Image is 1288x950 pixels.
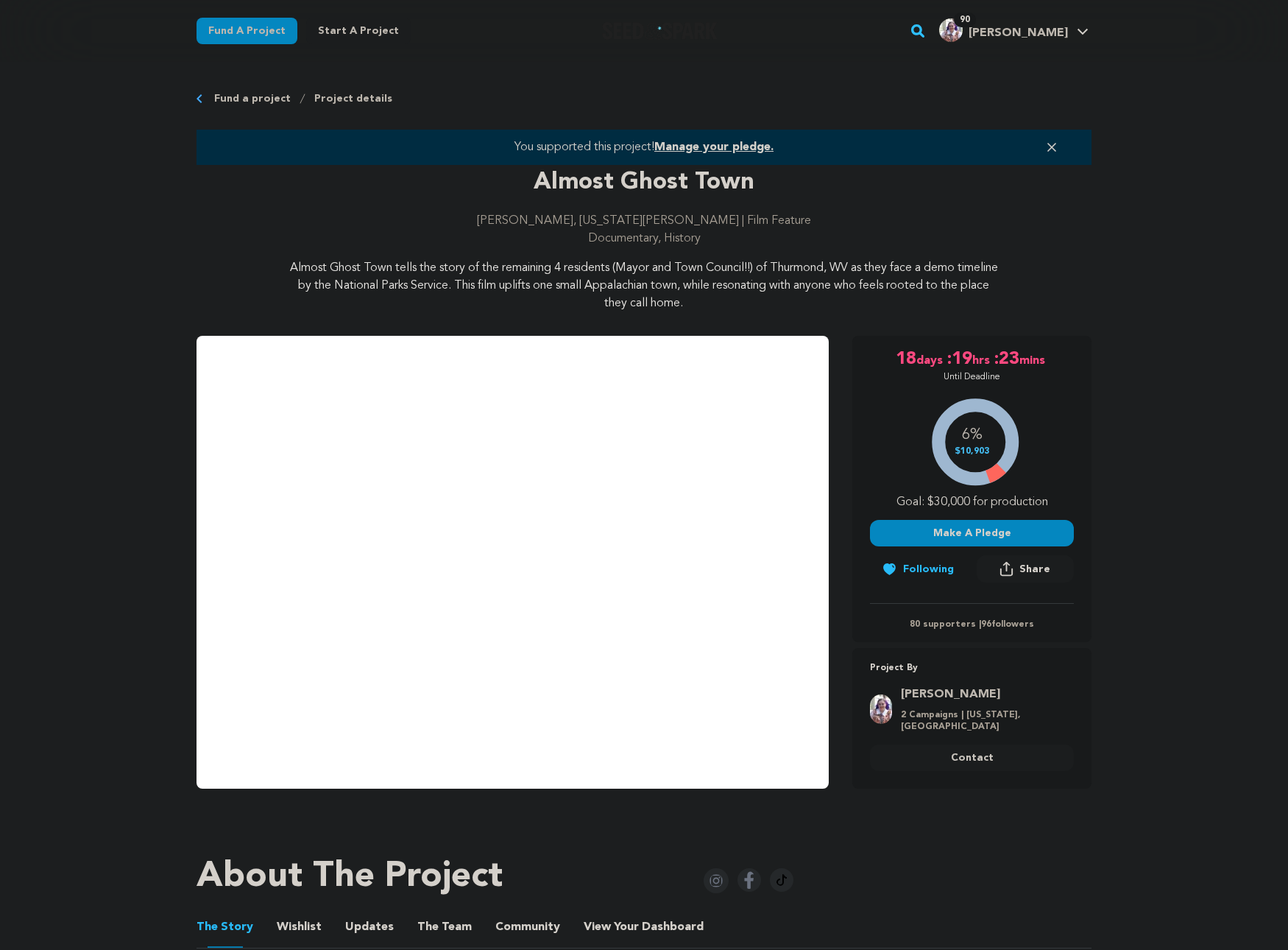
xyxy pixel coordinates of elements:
span: :19 [946,348,972,371]
span: The [417,918,439,936]
span: Manage your pledge. [654,141,774,153]
a: Fund a project [214,91,291,106]
span: Wishlist [277,918,322,936]
img: Seed&Spark Facebook Icon [737,868,761,892]
a: Jillian H.'s Profile [936,15,1091,42]
button: Following [870,556,966,583]
span: Your [584,918,707,936]
p: 80 supporters | followers [870,619,1074,630]
span: 18 [896,348,916,371]
img: Seed&Spark Instagram Icon [704,868,729,893]
a: Seed&Spark Homepage [602,22,718,40]
div: Jillian H.'s Profile [939,18,1068,42]
p: Project By [870,660,1074,677]
span: Story [197,918,253,936]
a: You supported this project!Manage your pledge. [214,138,1074,156]
button: Make A Pledge [870,520,1074,546]
button: Share [977,555,1074,583]
div: Breadcrumb [197,91,1091,106]
span: Updates [345,918,394,936]
a: Contact [870,745,1074,771]
span: Community [495,918,560,936]
p: Until Deadline [944,371,1000,383]
span: Jillian H.'s Profile [936,15,1091,46]
span: mins [1019,348,1048,371]
img: 335b6d63e9f535f0.jpg [870,694,892,724]
p: Almost Ghost Town tells the story of the remaining 4 residents (Mayor and Town Council!!) of Thur... [286,259,1002,312]
p: 2 Campaigns | [US_STATE], [GEOGRAPHIC_DATA] [901,709,1065,733]
span: 96 [981,620,991,629]
p: Almost Ghost Town [197,165,1091,200]
p: Documentary, History [197,230,1091,247]
span: days [916,348,946,371]
a: ViewYourDashboard [584,918,707,936]
a: Start a project [306,18,411,44]
a: Goto Jillian Howell profile [901,686,1065,703]
span: :23 [993,348,1019,371]
a: Project details [314,91,392,106]
img: Seed&Spark Tiktok Icon [770,868,793,892]
h1: About The Project [197,859,503,895]
span: [PERSON_NAME] [969,27,1068,39]
a: Fund a project [197,18,297,44]
span: Share [1019,562,1050,577]
span: The [197,918,218,936]
img: Seed&Spark Logo Dark Mode [602,22,718,40]
img: 335b6d63e9f535f0.jpg [939,18,963,42]
p: [PERSON_NAME], [US_STATE][PERSON_NAME] | Film Feature [197,212,1091,230]
span: Dashboard [642,918,704,936]
span: Team [417,918,472,936]
span: Share [977,555,1074,588]
span: hrs [972,348,993,371]
span: 90 [954,13,976,27]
